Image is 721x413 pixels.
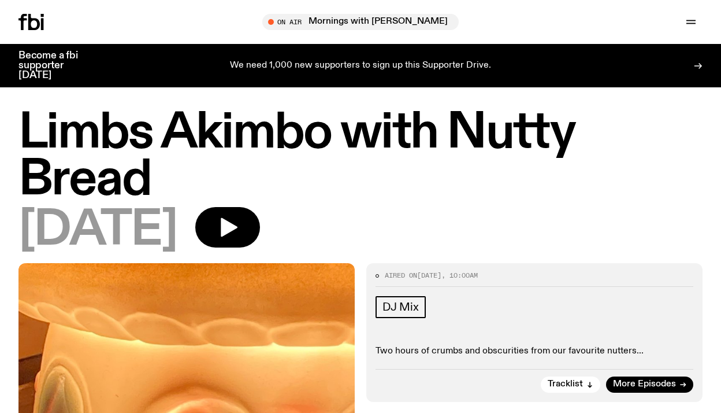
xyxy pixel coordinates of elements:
button: On AirMornings with [PERSON_NAME] // Interview with Momma [262,14,459,30]
span: More Episodes [613,380,676,389]
p: We need 1,000 new supporters to sign up this Supporter Drive. [230,61,491,71]
p: Two hours of crumbs and obscurities from our favourite nutters... [376,346,693,357]
span: [DATE] [417,271,441,280]
button: Tracklist [541,377,600,393]
span: Aired on [385,271,417,280]
h3: Become a fbi supporter [DATE] [18,51,92,80]
span: , 10:00am [441,271,478,280]
a: DJ Mix [376,296,426,318]
span: DJ Mix [382,301,419,314]
span: Tracklist [548,380,583,389]
span: [DATE] [18,207,177,254]
a: More Episodes [606,377,693,393]
h1: Limbs Akimbo with Nutty Bread [18,110,703,204]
